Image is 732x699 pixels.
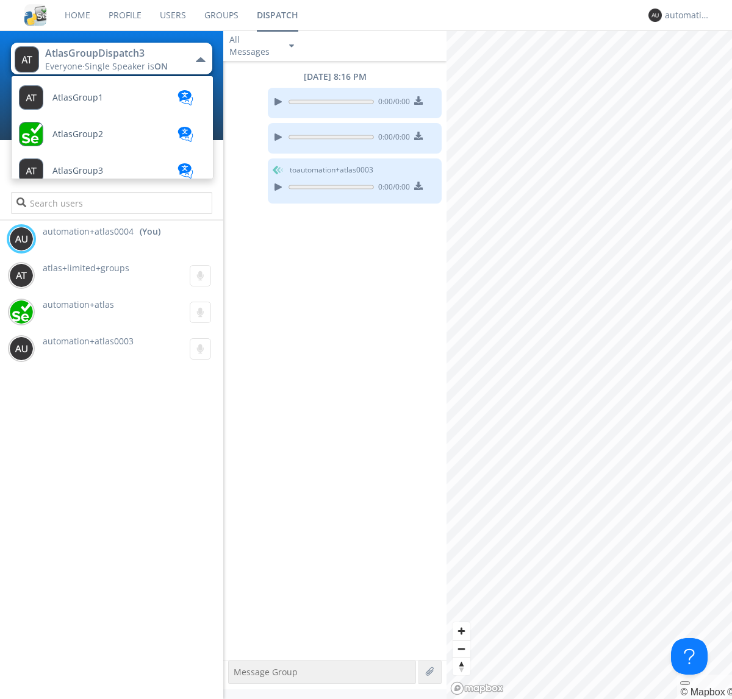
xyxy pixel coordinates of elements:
[52,93,103,102] span: AtlasGroup1
[43,262,129,274] span: atlas+limited+groups
[43,299,114,310] span: automation+atlas
[52,130,103,139] span: AtlasGroup2
[45,46,182,60] div: AtlasGroupDispatch3
[24,4,46,26] img: cddb5a64eb264b2086981ab96f4c1ba7
[453,622,470,640] button: Zoom in
[52,166,103,176] span: AtlasGroup3
[414,96,423,105] img: download media button
[45,60,182,73] div: Everyone ·
[176,127,195,142] img: translation-blue.svg
[176,90,195,105] img: translation-blue.svg
[450,681,504,695] a: Mapbox logo
[154,60,168,72] span: ON
[374,182,410,195] span: 0:00 / 0:00
[11,43,212,74] button: AtlasGroupDispatch3Everyone·Single Speaker isON
[290,165,373,176] span: to automation+atlas0003
[43,335,134,347] span: automation+atlas0003
[453,658,470,675] button: Reset bearing to north
[680,681,690,685] button: Toggle attribution
[9,300,34,324] img: d2d01cd9b4174d08988066c6d424eccd
[665,9,711,21] div: automation+atlas0004
[140,225,160,238] div: (You)
[223,71,447,83] div: [DATE] 8:16 PM
[414,132,423,140] img: download media button
[11,192,212,214] input: Search users
[9,227,34,251] img: 373638.png
[85,60,168,72] span: Single Speaker is
[414,182,423,190] img: download media button
[680,687,725,697] a: Mapbox
[453,640,470,658] span: Zoom out
[671,638,708,675] iframe: Toggle Customer Support
[9,263,34,288] img: 373638.png
[229,34,278,58] div: All Messages
[9,336,34,361] img: 373638.png
[289,44,294,48] img: caret-down-sm.svg
[648,9,662,22] img: 373638.png
[15,46,39,73] img: 373638.png
[176,163,195,179] img: translation-blue.svg
[374,132,410,145] span: 0:00 / 0:00
[453,640,470,658] button: Zoom out
[374,96,410,110] span: 0:00 / 0:00
[11,76,213,179] ul: AtlasGroupDispatch3Everyone·Single Speaker isON
[43,225,134,238] span: automation+atlas0004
